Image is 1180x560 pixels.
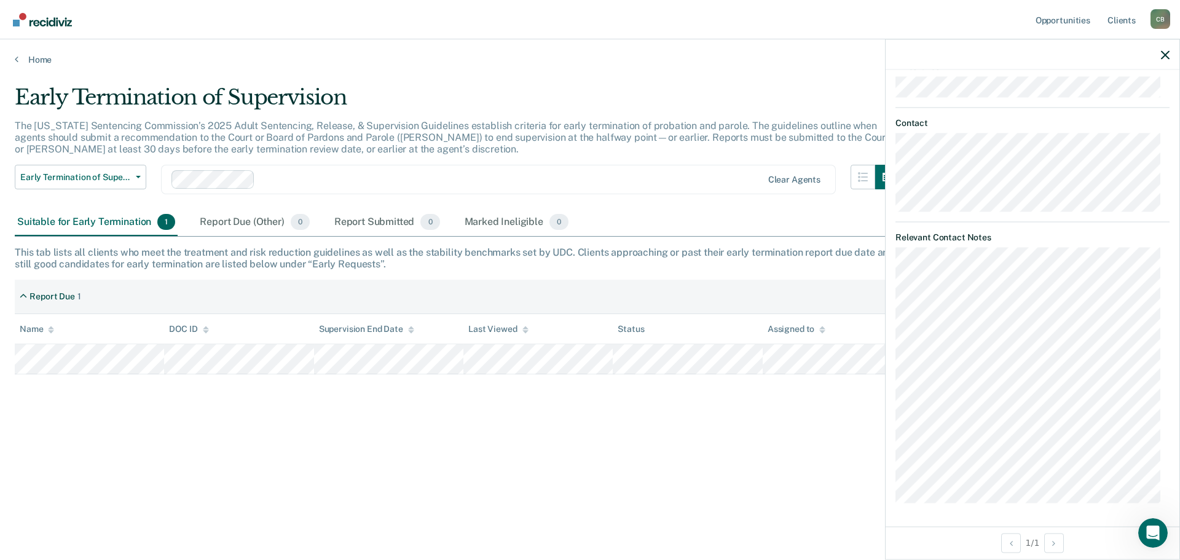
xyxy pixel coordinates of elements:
a: Home [15,54,1165,65]
div: Clear agents [768,175,820,185]
span: 0 [549,214,568,230]
div: Early Termination of Supervision [15,85,900,120]
div: Report Due (Other) [197,209,312,236]
div: Status [618,324,644,334]
div: Report Due [29,291,75,302]
span: 1 [157,214,175,230]
div: Last Viewed [468,324,528,334]
p: The [US_STATE] Sentencing Commission’s 2025 Adult Sentencing, Release, & Supervision Guidelines e... [15,120,889,155]
button: Profile dropdown button [1150,9,1170,29]
div: Name [20,324,54,334]
div: Report Submitted [332,209,442,236]
dt: Contact [895,117,1170,128]
div: 1 [77,291,81,302]
iframe: Intercom live chat [1138,518,1168,548]
span: 0 [291,214,310,230]
button: Next Opportunity [1044,533,1064,553]
span: Early Termination of Supervision [20,172,131,183]
dt: Relevant Contact Notes [895,232,1170,243]
img: Recidiviz [13,13,72,26]
div: Suitable for Early Termination [15,209,178,236]
div: DOC ID [169,324,208,334]
div: 1 / 1 [886,526,1179,559]
div: This tab lists all clients who meet the treatment and risk reduction guidelines as well as the st... [15,246,1165,270]
div: C B [1150,9,1170,29]
div: Supervision End Date [319,324,414,334]
div: Assigned to [768,324,825,334]
div: Marked Ineligible [462,209,572,236]
button: Previous Opportunity [1001,533,1021,553]
span: 0 [420,214,439,230]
